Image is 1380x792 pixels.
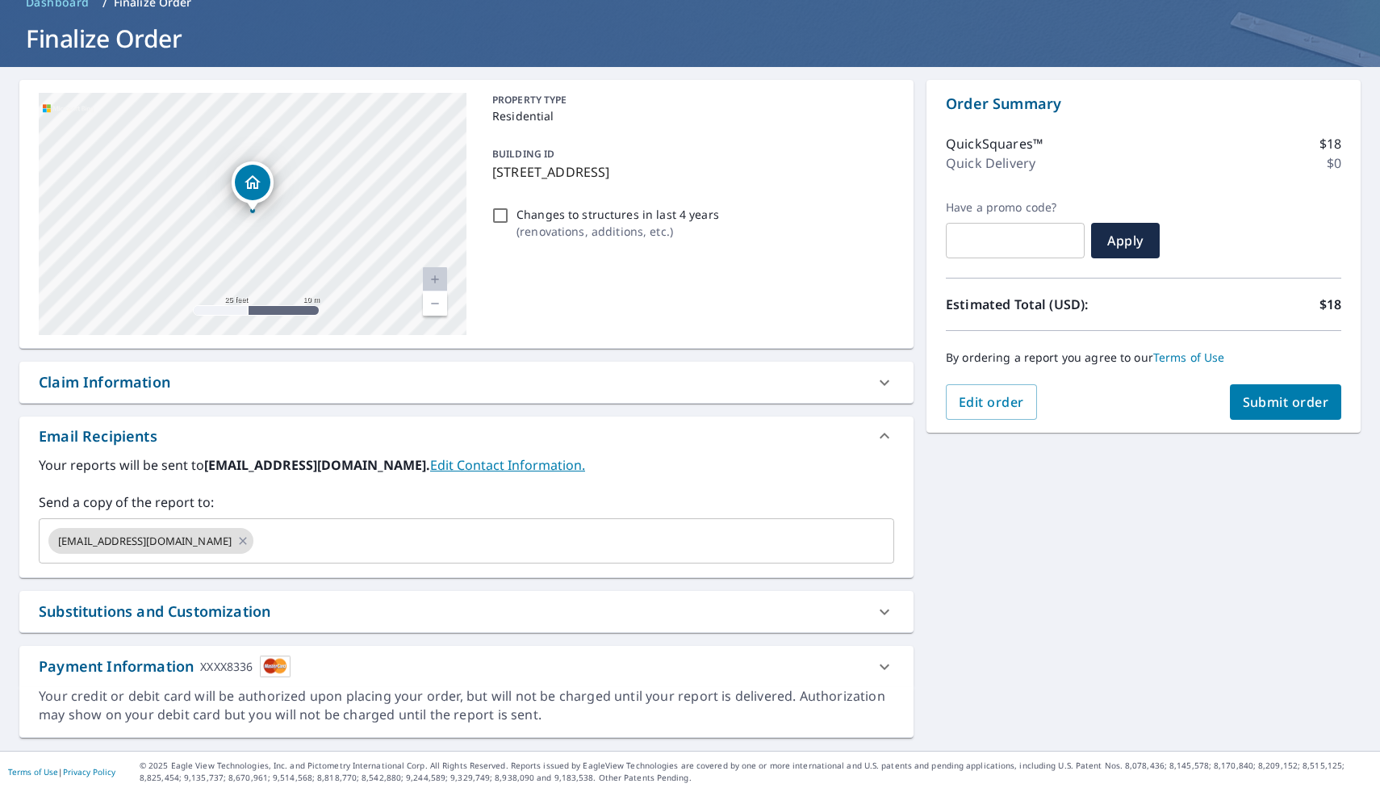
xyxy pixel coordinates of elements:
[946,295,1144,314] p: Estimated Total (USD):
[946,153,1035,173] p: Quick Delivery
[1243,393,1329,411] span: Submit order
[63,766,115,777] a: Privacy Policy
[516,206,719,223] p: Changes to structures in last 4 years
[8,766,58,777] a: Terms of Use
[200,656,253,677] div: XXXX8336
[959,393,1024,411] span: Edit order
[492,147,554,161] p: BUILDING ID
[19,22,1361,55] h1: Finalize Order
[39,687,894,724] div: Your credit or debit card will be authorized upon placing your order, but will not be charged unt...
[423,291,447,316] a: Current Level 20, Zoom Out
[946,134,1043,153] p: QuickSquares™
[492,107,888,124] p: Residential
[19,591,914,632] div: Substitutions and Customization
[19,417,914,455] div: Email Recipients
[39,492,894,512] label: Send a copy of the report to:
[946,200,1085,215] label: Have a promo code?
[423,267,447,291] a: Current Level 20, Zoom In Disabled
[492,93,888,107] p: PROPERTY TYPE
[1153,350,1225,365] a: Terms of Use
[140,760,1372,784] p: © 2025 Eagle View Technologies, Inc. and Pictometry International Corp. All Rights Reserved. Repo...
[39,425,157,447] div: Email Recipients
[19,362,914,403] div: Claim Information
[8,767,115,777] p: |
[204,456,430,474] b: [EMAIL_ADDRESS][DOMAIN_NAME].
[39,371,170,393] div: Claim Information
[232,161,274,212] div: Dropped pin, building 1, Residential property, 3451 Terrace Ave Indianapolis, IN 46203
[1091,223,1160,258] button: Apply
[1327,153,1341,173] p: $0
[260,656,291,677] img: cardImage
[39,455,894,475] label: Your reports will be sent to
[516,223,719,240] p: ( renovations, additions, etc. )
[39,656,291,677] div: Payment Information
[1104,232,1147,249] span: Apply
[19,646,914,687] div: Payment InformationXXXX8336cardImage
[1319,134,1341,153] p: $18
[946,350,1341,365] p: By ordering a report you agree to our
[946,93,1341,115] p: Order Summary
[1230,384,1342,420] button: Submit order
[946,384,1037,420] button: Edit order
[39,601,270,622] div: Substitutions and Customization
[48,528,253,554] div: [EMAIL_ADDRESS][DOMAIN_NAME]
[48,534,241,549] span: [EMAIL_ADDRESS][DOMAIN_NAME]
[430,456,585,474] a: EditContactInfo
[1319,295,1341,314] p: $18
[492,162,888,182] p: [STREET_ADDRESS]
